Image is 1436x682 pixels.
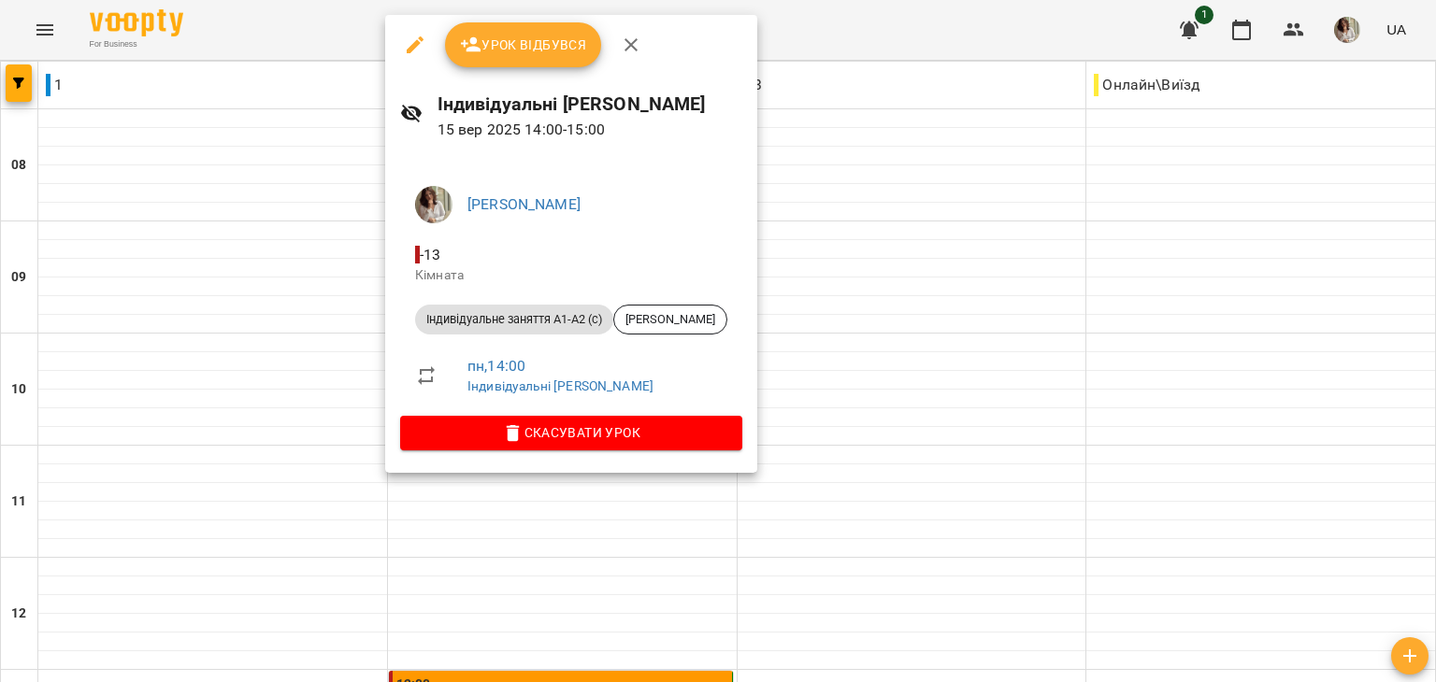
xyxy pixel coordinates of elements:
[445,22,602,67] button: Урок відбувся
[467,357,525,375] a: пн , 14:00
[400,416,742,449] button: Скасувати Урок
[415,246,445,263] span: - 13
[415,186,452,223] img: cf9d72be1c49480477303613d6f9b014.jpg
[438,119,742,141] p: 15 вер 2025 14:00 - 15:00
[438,90,742,119] h6: Індивідуальні [PERSON_NAME]
[614,311,726,328] span: [PERSON_NAME]
[467,378,653,393] a: Індивідуальні [PERSON_NAME]
[415,311,613,328] span: Індивідуальне заняття А1-А2 (с)
[460,34,587,56] span: Урок відбувся
[467,195,581,213] a: [PERSON_NAME]
[415,266,727,285] p: Кімната
[415,421,727,444] span: Скасувати Урок
[613,305,727,334] div: [PERSON_NAME]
